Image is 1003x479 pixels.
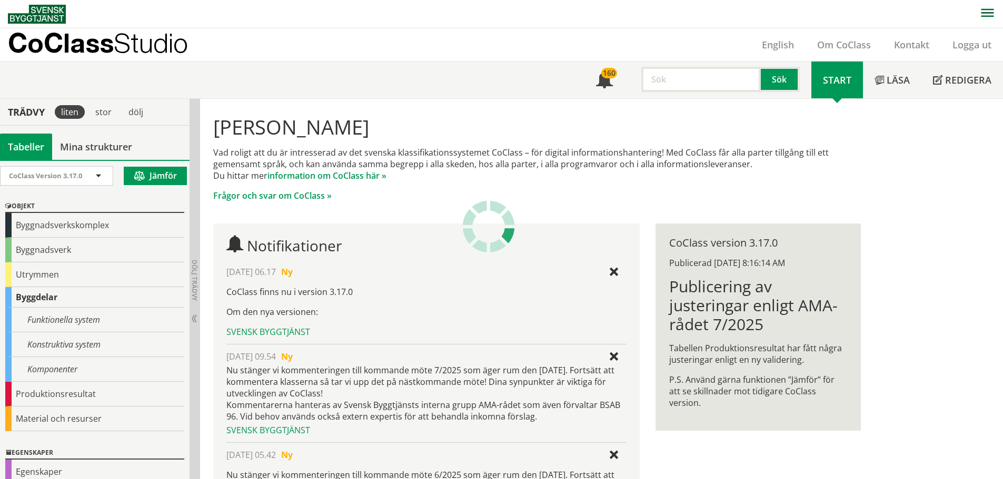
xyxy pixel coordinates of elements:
[921,62,1003,98] a: Redigera
[213,190,332,201] a: Frågor och svar om CoClass »
[89,105,118,119] div: stor
[8,37,188,49] p: CoClass
[887,74,910,86] span: Läsa
[114,27,188,58] span: Studio
[5,287,184,308] div: Byggdelar
[281,266,293,278] span: Ny
[5,406,184,431] div: Material och resurser
[226,306,626,318] p: Om den nya versionen:
[5,213,184,238] div: Byggnadsverkskomplex
[5,357,184,382] div: Komponenter
[5,262,184,287] div: Utrymmen
[669,277,847,334] h1: Publicering av justeringar enligt AMA-rådet 7/2025
[882,38,941,51] a: Kontakt
[641,67,761,92] input: Sök
[55,105,85,119] div: liten
[5,238,184,262] div: Byggnadsverk
[226,364,626,422] div: Nu stänger vi kommenteringen till kommande möte 7/2025 som äger rum den [DATE]. Fortsätt att komm...
[5,447,184,460] div: Egenskaper
[462,200,515,253] img: Laddar
[584,62,624,98] a: 160
[190,260,199,301] span: Dölj trädvy
[5,332,184,357] div: Konstruktiva system
[5,382,184,406] div: Produktionsresultat
[226,286,626,298] p: CoClass finns nu i version 3.17.0
[596,73,613,89] span: Notifikationer
[226,326,626,338] div: Svensk Byggtjänst
[5,200,184,213] div: Objekt
[8,28,211,61] a: CoClassStudio
[806,38,882,51] a: Om CoClass
[669,257,847,269] div: Publicerad [DATE] 8:16:14 AM
[2,106,51,118] div: Trädvy
[281,351,293,362] span: Ny
[226,424,626,436] div: Svensk Byggtjänst
[941,38,1003,51] a: Logga ut
[761,67,800,92] button: Sök
[750,38,806,51] a: English
[213,115,860,138] h1: [PERSON_NAME]
[213,147,860,181] p: Vad roligt att du är intresserad av det svenska klassifikationssystemet CoClass – för digital inf...
[669,374,847,409] p: P.S. Använd gärna funktionen ”Jämför” för att se skillnader mot tidigare CoClass version.
[9,171,82,180] span: CoClass Version 3.17.0
[226,351,276,362] span: [DATE] 09.54
[863,62,921,98] a: Läsa
[5,308,184,332] div: Funktionella system
[669,342,847,365] p: Tabellen Produktionsresultat har fått några justeringar enligt en ny validering.
[52,134,140,160] a: Mina strukturer
[8,5,66,24] img: Svensk Byggtjänst
[124,167,187,185] button: Jämför
[122,105,150,119] div: dölj
[811,62,863,98] a: Start
[945,74,991,86] span: Redigera
[226,449,276,461] span: [DATE] 05.42
[267,170,386,181] a: information om CoClass här »
[247,236,342,256] span: Notifikationer
[226,266,276,278] span: [DATE] 06.17
[281,449,293,461] span: Ny
[601,68,617,78] div: 160
[823,74,851,86] span: Start
[669,237,847,249] div: CoClass version 3.17.0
